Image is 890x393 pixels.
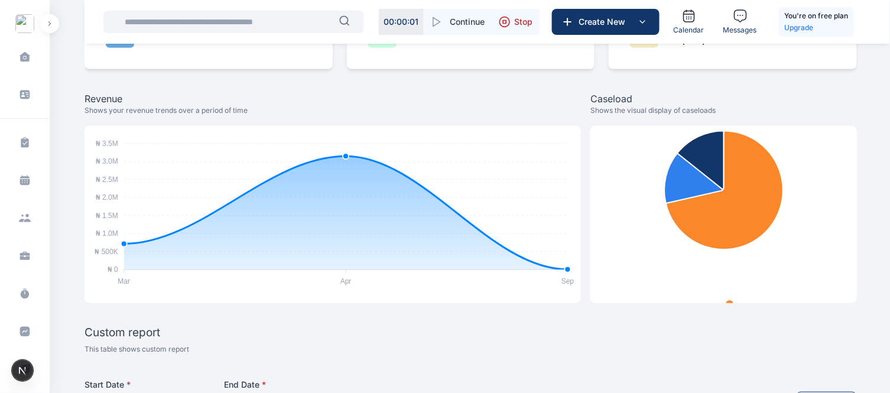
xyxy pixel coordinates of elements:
h5: You're on free plan [785,10,849,22]
tspan: ₦ 1.5M [96,212,118,220]
span: Create New [574,16,635,28]
span: Messages [723,25,757,35]
tspan: Apr [340,277,352,285]
tspan: ₦ 2.0M [96,193,118,202]
label: Start Date [85,379,215,391]
button: Continue [424,9,492,35]
p: Shows the visual display of caseloads [590,105,857,116]
tspan: Sep [562,277,575,285]
label: End Date [224,379,354,391]
p: 00 : 00 : 01 [384,16,419,28]
tspan: ₦ 0 [108,265,118,274]
span: Stop [514,16,532,28]
tspan: Mar [118,277,131,285]
a: Upgrade [785,22,849,34]
tspan: ₦ 1.0M [96,229,118,238]
a: Calendar [669,4,709,40]
button: Create New [552,9,660,35]
span: Calendar [674,25,704,35]
p: Revenue [85,93,581,105]
p: This table shows custom report [85,343,189,355]
tspan: ₦ 2.5M [96,176,118,184]
button: Stop [492,9,540,35]
p: Shows your revenue trends over a period of time [85,105,581,116]
span: Continue [450,16,485,28]
p: Custom report [85,327,189,339]
tspan: ₦ 500K [95,248,118,256]
tspan: ₦ 3.0M [96,157,118,165]
a: Messages [719,4,762,40]
tspan: ₦ 3.5M [96,139,118,148]
p: Caseload [590,93,857,105]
